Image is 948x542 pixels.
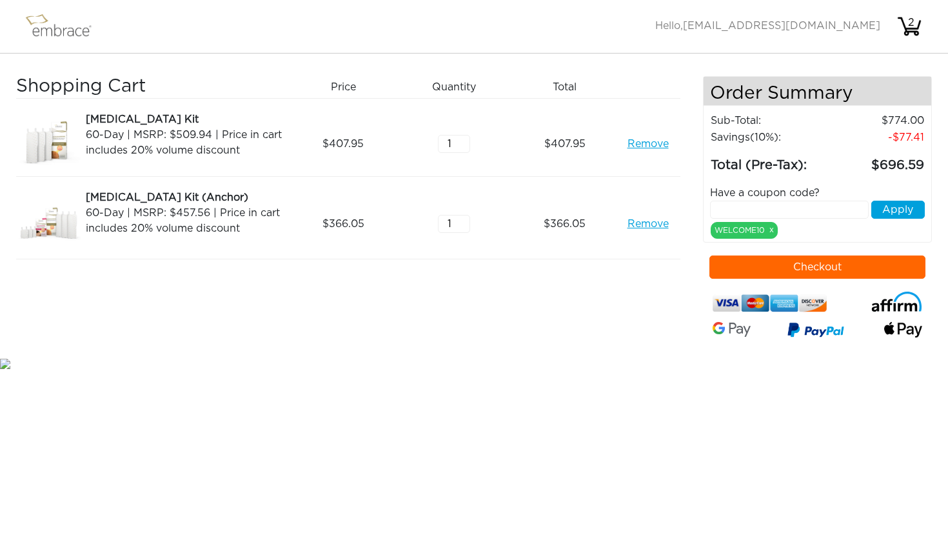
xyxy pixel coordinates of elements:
a: Remove [627,216,669,232]
img: 7d6deaa4-8dcd-11e7-afd2-02e45ca4b85b.jpeg [16,190,81,259]
a: x [769,224,774,236]
h4: Order Summary [704,77,931,106]
div: Price [293,76,404,98]
div: 60-Day | MSRP: $509.94 | Price in cart includes 20% volume discount [86,127,283,158]
td: Total (Pre-Tax): [710,146,828,176]
td: 774.00 [828,112,925,129]
td: Sub-Total: [710,112,828,129]
button: Apply [871,201,925,219]
div: WELCOME10 [711,222,778,239]
img: logo.png [23,10,106,43]
img: credit-cards.png [713,292,827,316]
h3: Shopping Cart [16,76,283,98]
img: affirm-logo.svg [871,292,922,312]
img: cart [896,14,922,39]
img: paypal-v3.png [787,319,844,343]
div: 60-Day | MSRP: $457.56 | Price in cart includes 20% volume discount [86,205,283,236]
div: Total [514,76,625,98]
span: Hello, [655,21,880,31]
td: Savings : [710,129,828,146]
td: 696.59 [828,146,925,176]
a: 2 [896,21,922,31]
div: [MEDICAL_DATA] Kit (Anchor) [86,190,283,205]
span: Quantity [432,79,476,95]
img: fullApplePay.png [884,322,922,337]
img: a09f5d18-8da6-11e7-9c79-02e45ca4b85b.jpeg [16,112,81,176]
button: Checkout [709,256,925,279]
span: 407.95 [544,136,586,152]
a: Remove [627,136,669,152]
div: 2 [898,15,924,30]
div: Have a coupon code? [700,185,934,201]
span: (10%) [750,132,778,143]
span: 366.05 [544,216,586,232]
span: [EMAIL_ADDRESS][DOMAIN_NAME] [683,21,880,31]
td: 77.41 [828,129,925,146]
img: Google-Pay-Logo.svg [713,322,751,337]
div: [MEDICAL_DATA] Kit [86,112,283,127]
span: 407.95 [322,136,364,152]
span: 366.05 [322,216,364,232]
